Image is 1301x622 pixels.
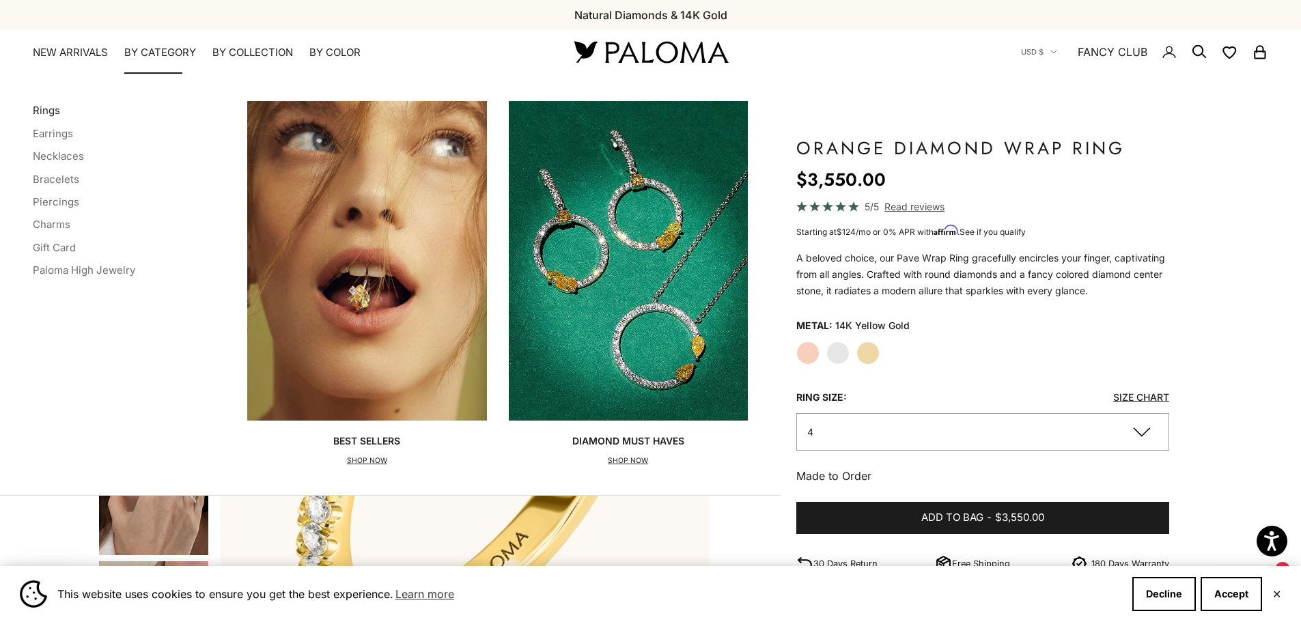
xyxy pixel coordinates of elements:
[393,584,456,604] a: Learn more
[509,101,748,467] a: Diamond Must HavesSHOP NOW
[796,502,1170,535] button: Add to bag-$3,550.00
[57,584,1121,604] span: This website uses cookies to ensure you get the best experience.
[921,509,983,526] span: Add to bag
[309,46,361,59] summary: By Color
[1021,46,1044,58] span: USD $
[1078,43,1147,61] a: FANCY CLUB
[796,166,886,193] sale-price: $3,550.00
[572,454,684,468] p: SHOP NOW
[796,315,833,336] legend: Metal:
[835,315,910,336] variant-option-value: 14K Yellow Gold
[952,556,1010,571] p: Free Shipping
[33,46,542,59] nav: Primary navigation
[960,227,1026,237] a: See if you qualify - Learn more about Affirm Financing (opens in modal)
[33,104,60,117] a: Rings
[884,199,945,214] span: Read reviews
[33,150,84,162] a: Necklaces
[1201,577,1262,611] button: Accept
[1021,46,1057,58] button: USD $
[837,227,856,237] span: $124
[33,173,79,186] a: Bracelets
[1132,577,1196,611] button: Decline
[572,434,684,448] p: Diamond Must Haves
[796,199,1170,214] a: 5/5 Read reviews
[934,225,957,236] span: Affirm
[796,467,1170,485] p: Made to Order
[796,250,1170,299] div: A beloved choice, our Pave Wrap Ring gracefully encircles your finger, captivating from all angle...
[1091,556,1169,571] p: 180 Days Warranty
[865,199,879,214] span: 5/5
[212,46,293,59] summary: By Collection
[124,46,196,59] summary: By Category
[33,46,108,59] a: NEW ARRIVALS
[1113,391,1169,403] a: Size Chart
[796,387,847,408] legend: Ring Size:
[33,127,73,140] a: Earrings
[333,454,400,468] p: SHOP NOW
[20,580,47,608] img: Cookie banner
[333,434,400,448] p: Best Sellers
[33,264,135,277] a: Paloma High Jewelry
[995,509,1044,526] span: $3,550.00
[574,6,727,24] p: Natural Diamonds & 14K Gold
[33,241,76,254] a: Gift Card
[1272,590,1281,598] button: Close
[807,426,813,438] span: 4
[813,556,878,571] p: 30 Days Return
[796,227,1026,237] span: Starting at /mo or 0% APR with .
[796,413,1170,451] button: 4
[247,101,486,467] a: Best SellersSHOP NOW
[33,195,79,208] a: Piercings
[796,136,1170,160] h1: Orange Diamond Wrap Ring
[33,218,70,231] a: Charms
[1021,30,1268,74] nav: Secondary navigation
